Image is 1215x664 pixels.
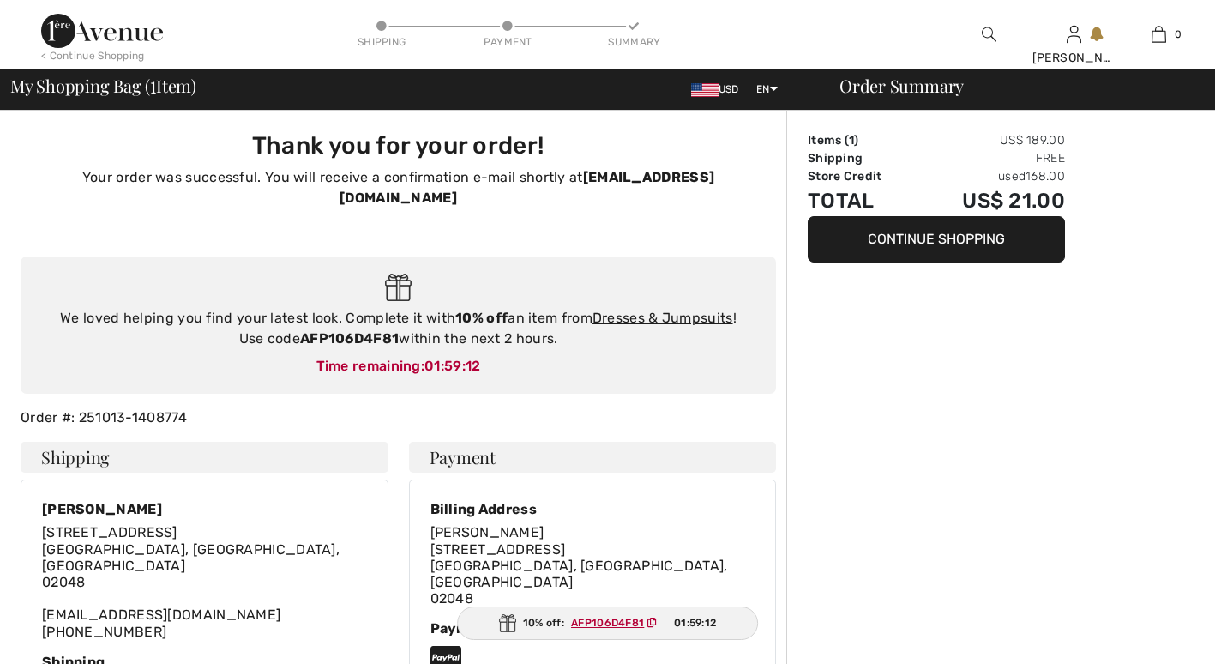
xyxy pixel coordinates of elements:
[808,167,916,185] td: Store Credit
[430,541,728,607] span: [STREET_ADDRESS] [GEOGRAPHIC_DATA], [GEOGRAPHIC_DATA], [GEOGRAPHIC_DATA] 02048
[982,24,996,45] img: search the website
[21,442,388,473] h4: Shipping
[42,524,340,590] span: [STREET_ADDRESS] [GEOGRAPHIC_DATA], [GEOGRAPHIC_DATA], [GEOGRAPHIC_DATA] 02048
[1175,27,1182,42] span: 0
[31,167,766,208] p: Your order was successful. You will receive a confirmation e-mail shortly at
[916,185,1065,216] td: US$ 21.00
[430,524,544,540] span: [PERSON_NAME]
[10,407,786,428] div: Order #: 251013-1408774
[457,607,759,640] div: 10% off:
[300,330,399,347] strong: AFP106D4F81
[691,83,746,95] span: USD
[808,185,916,216] td: Total
[150,73,156,95] span: 1
[571,617,644,629] ins: AFP106D4F81
[1067,24,1081,45] img: My Info
[430,620,755,637] div: Payment
[849,133,854,148] span: 1
[424,358,480,374] span: 01:59:12
[916,167,1065,185] td: used
[592,310,733,326] a: Dresses & Jumpsuits
[356,34,407,50] div: Shipping
[808,131,916,149] td: Items ( )
[482,34,533,50] div: Payment
[38,308,759,349] div: We loved helping you find your latest look. Complete it with an item from ! Use code within the n...
[1152,24,1166,45] img: My Bag
[340,169,714,206] strong: [EMAIL_ADDRESS][DOMAIN_NAME]
[42,501,367,517] div: [PERSON_NAME]
[916,149,1065,167] td: Free
[1117,24,1200,45] a: 0
[10,77,196,94] span: My Shopping Bag ( Item)
[1032,49,1116,67] div: [PERSON_NAME]
[756,83,778,95] span: EN
[819,77,1205,94] div: Order Summary
[409,442,777,473] h4: Payment
[41,48,145,63] div: < Continue Shopping
[608,34,659,50] div: Summary
[385,274,412,302] img: Gift.svg
[674,615,716,631] span: 01:59:12
[916,131,1065,149] td: US$ 189.00
[38,356,759,377] div: Time remaining:
[31,131,766,160] h3: Thank you for your order!
[808,149,916,167] td: Shipping
[691,83,719,97] img: US Dollar
[430,501,755,517] div: Billing Address
[808,216,1065,263] button: Continue Shopping
[1026,169,1065,184] span: 168.00
[499,614,516,632] img: Gift.svg
[42,524,367,639] div: [EMAIL_ADDRESS][DOMAIN_NAME] [PHONE_NUMBER]
[455,310,508,326] strong: 10% off
[1067,26,1081,42] a: Sign In
[41,14,163,48] img: 1ère Avenue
